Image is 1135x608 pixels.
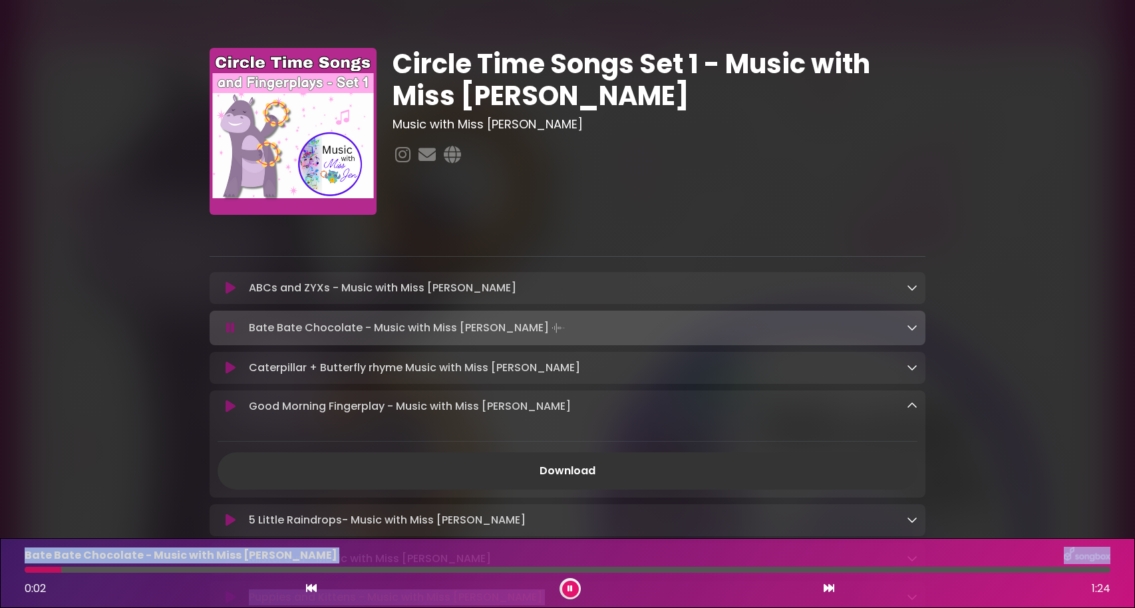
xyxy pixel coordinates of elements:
p: Good Morning Fingerplay - Music with Miss [PERSON_NAME] [249,398,571,414]
h1: Circle Time Songs Set 1 - Music with Miss [PERSON_NAME] [393,48,925,112]
a: Download [218,452,917,490]
p: Caterpillar + Butterfly rhyme Music with Miss [PERSON_NAME] [249,360,580,376]
p: ABCs and ZYXs - Music with Miss [PERSON_NAME] [249,280,516,296]
h3: Music with Miss [PERSON_NAME] [393,117,925,132]
p: Bate Bate Chocolate - Music with Miss [PERSON_NAME] [249,319,567,337]
img: songbox-logo-white.png [1064,547,1110,564]
span: 1:24 [1092,581,1110,597]
img: waveform4.gif [549,319,567,337]
p: 5 Little Raindrops- Music with Miss [PERSON_NAME] [249,512,526,528]
img: tF0qYzUTNiuEzikZcYnI [210,48,377,215]
span: 0:02 [25,581,46,596]
p: Bate Bate Chocolate - Music with Miss [PERSON_NAME] [25,547,337,563]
